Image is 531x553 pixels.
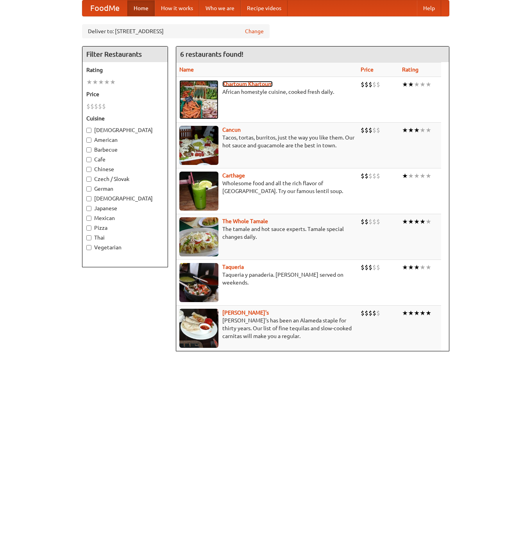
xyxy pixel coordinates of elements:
[361,217,365,226] li: $
[376,217,380,226] li: $
[402,126,408,134] li: ★
[372,172,376,180] li: $
[414,217,420,226] li: ★
[98,78,104,86] li: ★
[361,66,374,73] a: Price
[408,80,414,89] li: ★
[408,172,414,180] li: ★
[179,309,218,348] img: pedros.jpg
[368,263,372,272] li: $
[368,126,372,134] li: $
[408,217,414,226] li: ★
[86,235,91,240] input: Thai
[420,80,426,89] li: ★
[86,126,164,134] label: [DEMOGRAPHIC_DATA]
[372,309,376,317] li: $
[417,0,441,16] a: Help
[199,0,241,16] a: Who we are
[361,172,365,180] li: $
[86,138,91,143] input: American
[222,81,273,87] b: Khartoum Khartoum
[86,128,91,133] input: [DEMOGRAPHIC_DATA]
[414,126,420,134] li: ★
[402,217,408,226] li: ★
[361,309,365,317] li: $
[402,309,408,317] li: ★
[368,309,372,317] li: $
[86,175,164,183] label: Czech / Slovak
[90,102,94,111] li: $
[365,309,368,317] li: $
[180,50,243,58] ng-pluralize: 6 restaurants found!
[402,172,408,180] li: ★
[127,0,155,16] a: Home
[414,172,420,180] li: ★
[102,102,106,111] li: $
[179,263,218,302] img: taqueria.jpg
[86,102,90,111] li: $
[86,214,164,222] label: Mexican
[92,78,98,86] li: ★
[86,216,91,221] input: Mexican
[86,204,164,212] label: Japanese
[245,27,264,35] a: Change
[179,172,218,211] img: carthage.jpg
[179,179,354,195] p: Wholesome food and all the rich flavor of [GEOGRAPHIC_DATA]. Try our famous lentil soup.
[86,224,164,232] label: Pizza
[402,80,408,89] li: ★
[86,195,164,202] label: [DEMOGRAPHIC_DATA]
[86,245,91,250] input: Vegetarian
[372,263,376,272] li: $
[222,264,244,270] a: Taqueria
[86,90,164,98] h5: Price
[420,309,426,317] li: ★
[414,80,420,89] li: ★
[376,172,380,180] li: $
[376,126,380,134] li: $
[426,309,431,317] li: ★
[86,66,164,74] h5: Rating
[365,263,368,272] li: $
[222,172,245,179] a: Carthage
[86,156,164,163] label: Cafe
[241,0,288,16] a: Recipe videos
[86,243,164,251] label: Vegetarian
[365,80,368,89] li: $
[368,172,372,180] li: $
[86,165,164,173] label: Chinese
[179,134,354,149] p: Tacos, tortas, burritos, just the way you like them. Our hot sauce and guacamole are the best in ...
[94,102,98,111] li: $
[104,78,110,86] li: ★
[426,126,431,134] li: ★
[86,115,164,122] h5: Cuisine
[376,309,380,317] li: $
[376,80,380,89] li: $
[365,217,368,226] li: $
[86,147,91,152] input: Barbecue
[414,263,420,272] li: ★
[86,167,91,172] input: Chinese
[179,88,354,96] p: African homestyle cuisine, cooked fresh daily.
[414,309,420,317] li: ★
[179,66,194,73] a: Name
[426,217,431,226] li: ★
[361,80,365,89] li: $
[179,217,218,256] img: wholetamale.jpg
[222,127,241,133] a: Cancun
[368,217,372,226] li: $
[408,309,414,317] li: ★
[222,310,269,316] b: [PERSON_NAME]'s
[222,218,268,224] b: The Whole Tamale
[361,126,365,134] li: $
[155,0,199,16] a: How it works
[110,78,116,86] li: ★
[365,172,368,180] li: $
[86,78,92,86] li: ★
[179,80,218,119] img: khartoum.jpg
[179,317,354,340] p: [PERSON_NAME]'s has been an Alameda staple for thirty years. Our list of fine tequilas and slow-c...
[372,126,376,134] li: $
[420,126,426,134] li: ★
[179,225,354,241] p: The tamale and hot sauce experts. Tamale special changes daily.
